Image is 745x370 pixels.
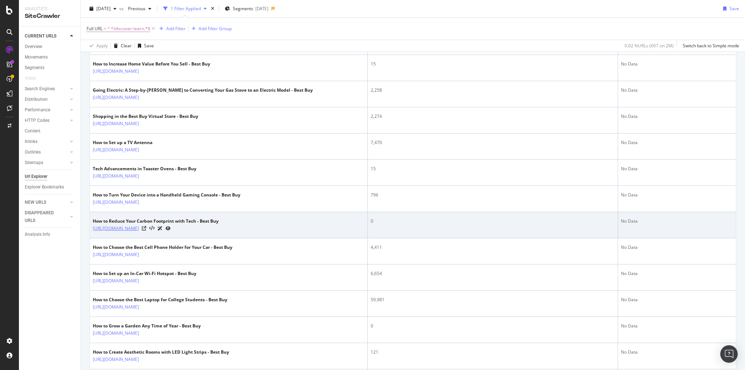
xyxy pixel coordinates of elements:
[621,218,733,224] div: No Data
[25,75,43,82] a: Visits
[371,192,615,198] div: 796
[720,3,739,15] button: Save
[222,3,271,15] button: Segments[DATE]
[93,349,229,355] div: How to Create Aesthetic Rooms with LED Light Strips - Best Buy
[621,192,733,198] div: No Data
[25,159,43,167] div: Sitemaps
[93,172,139,180] a: [URL][DOMAIN_NAME]
[149,226,155,231] button: View HTML Source
[93,297,227,303] div: How to Choose the Best Laptop for College Students - Best Buy
[621,297,733,303] div: No Data
[93,113,198,120] div: Shopping in the Best Buy Virtual Store - Best Buy
[625,43,674,49] div: 0.02 % URLs ( 607 on 2M )
[25,96,48,103] div: Distribution
[720,345,738,363] div: Open Intercom Messenger
[93,303,139,311] a: [URL][DOMAIN_NAME]
[371,297,615,303] div: 59,981
[93,356,139,363] a: [URL][DOMAIN_NAME]
[93,199,139,206] a: [URL][DOMAIN_NAME]
[25,32,56,40] div: CURRENT URLS
[25,199,46,206] div: NEW URLS
[621,61,733,67] div: No Data
[621,349,733,355] div: No Data
[93,166,196,172] div: Tech Advancements in Toaster Ovens - Best Buy
[93,61,210,67] div: How to Increase Home Value Before You Sell - Best Buy
[371,270,615,277] div: 6,654
[125,5,146,12] span: Previous
[158,224,163,232] a: AI Url Details
[25,127,75,135] a: Content
[144,43,154,49] div: Save
[371,323,615,329] div: 0
[255,5,268,12] div: [DATE]
[93,323,201,329] div: How to Grow a Garden Any Time of Year - Best Buy
[25,53,75,61] a: Movements
[371,61,615,67] div: 15
[93,146,139,154] a: [URL][DOMAIN_NAME]
[25,32,68,40] a: CURRENT URLS
[166,25,186,32] div: Add Filter
[189,24,232,33] button: Add Filter Group
[93,68,139,75] a: [URL][DOMAIN_NAME]
[25,75,36,82] div: Visits
[621,323,733,329] div: No Data
[93,270,196,277] div: How to Set up an In-Car Wi-Fi Hotspot - Best Buy
[121,43,132,49] div: Clear
[87,25,103,32] span: Full URL
[142,226,146,231] a: Visit Online Page
[166,224,171,232] a: URL Inspection
[233,5,253,12] span: Segments
[171,5,201,12] div: 1 Filter Applied
[371,244,615,251] div: 4,411
[25,159,68,167] a: Sitemaps
[199,25,232,32] div: Add Filter Group
[125,3,154,15] button: Previous
[371,87,615,94] div: 2,258
[680,40,739,52] button: Switch back to Simple mode
[25,199,68,206] a: NEW URLS
[25,6,75,12] div: Analytics
[93,218,219,224] div: How to Reduce Your Carbon Footprint with Tech - Best Buy
[93,120,139,127] a: [URL][DOMAIN_NAME]
[25,64,44,72] div: Segments
[25,117,68,124] a: HTTP Codes
[25,85,68,93] a: Search Engines
[621,139,733,146] div: No Data
[371,139,615,146] div: 7,470
[621,166,733,172] div: No Data
[25,209,61,224] div: DISAPPEARED URLS
[25,43,42,51] div: Overview
[25,138,37,146] div: Inlinks
[160,3,210,15] button: 1 Filter Applied
[683,43,739,49] div: Switch back to Simple mode
[93,94,139,101] a: [URL][DOMAIN_NAME]
[111,40,132,52] button: Clear
[93,330,139,337] a: [URL][DOMAIN_NAME]
[25,209,68,224] a: DISAPPEARED URLS
[210,5,216,12] div: times
[25,106,50,114] div: Performance
[93,139,171,146] div: How to Set up a TV Antenna
[93,277,139,285] a: [URL][DOMAIN_NAME]
[371,218,615,224] div: 0
[25,127,40,135] div: Content
[93,244,232,251] div: How to Choose the Best Cell Phone Holder for Your Car - Best Buy
[93,251,139,258] a: [URL][DOMAIN_NAME]
[25,106,68,114] a: Performance
[25,43,75,51] a: Overview
[25,64,75,72] a: Segments
[25,117,49,124] div: HTTP Codes
[621,113,733,120] div: No Data
[371,166,615,172] div: 15
[25,173,47,180] div: Url Explorer
[621,270,733,277] div: No Data
[25,138,68,146] a: Inlinks
[25,173,75,180] a: Url Explorer
[25,183,64,191] div: Explorer Bookmarks
[93,87,313,94] div: Going Electric: A Step-by-[PERSON_NAME] to Converting Your Gas Stove to an Electric Model - Best Buy
[96,5,111,12] span: 2025 Aug. 19th
[107,24,150,34] span: ^.*/discover-learn.*$
[25,53,48,61] div: Movements
[156,24,186,33] button: Add Filter
[87,3,119,15] button: [DATE]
